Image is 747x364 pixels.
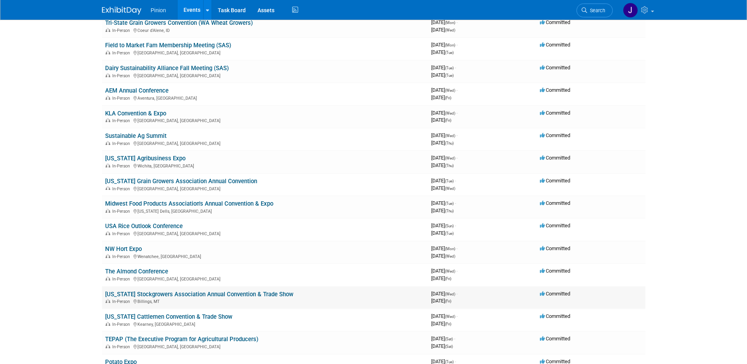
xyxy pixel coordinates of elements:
span: Committed [540,313,570,319]
span: (Mon) [445,20,455,25]
span: In-Person [112,163,132,169]
a: Tri-State Grain Growers Convention (WA Wheat Growers) [105,19,253,26]
span: In-Person [112,344,132,349]
div: Wenatchee, [GEOGRAPHIC_DATA] [105,253,425,259]
span: In-Person [112,141,132,146]
span: (Fri) [445,299,451,303]
img: In-Person Event [106,163,110,167]
span: (Tue) [445,66,454,70]
span: [DATE] [431,200,456,206]
span: Committed [540,178,570,184]
span: Committed [540,245,570,251]
div: [US_STATE] Dells, [GEOGRAPHIC_DATA] [105,208,425,214]
img: Jennifer Plumisto [623,3,638,18]
div: [GEOGRAPHIC_DATA], [GEOGRAPHIC_DATA] [105,72,425,78]
span: (Thu) [445,141,454,145]
img: In-Person Event [106,254,110,258]
span: - [456,291,458,297]
span: - [456,313,458,319]
span: (Tue) [445,360,454,364]
span: [DATE] [431,27,455,33]
span: [DATE] [431,155,458,161]
span: In-Person [112,28,132,33]
div: [GEOGRAPHIC_DATA], [GEOGRAPHIC_DATA] [105,275,425,282]
span: In-Person [112,73,132,78]
span: - [455,65,456,71]
span: In-Person [112,254,132,259]
span: - [456,245,458,251]
div: [GEOGRAPHIC_DATA], [GEOGRAPHIC_DATA] [105,117,425,123]
img: In-Person Event [106,96,110,100]
div: Coeur d'Alene, ID [105,27,425,33]
span: (Tue) [445,201,454,206]
span: [DATE] [431,230,454,236]
span: (Wed) [445,314,455,319]
span: (Wed) [445,28,455,32]
img: In-Person Event [106,322,110,326]
span: In-Person [112,96,132,101]
span: (Mon) [445,247,455,251]
span: [DATE] [431,208,454,214]
span: (Sun) [445,224,454,228]
div: [GEOGRAPHIC_DATA], [GEOGRAPHIC_DATA] [105,343,425,349]
span: [DATE] [431,110,458,116]
span: Committed [540,200,570,206]
span: - [454,336,455,342]
span: - [456,110,458,116]
span: (Wed) [445,111,455,115]
span: (Sat) [445,344,453,349]
span: (Wed) [445,186,455,191]
a: The Almond Conference [105,268,168,275]
img: In-Person Event [106,50,110,54]
span: In-Person [112,299,132,304]
img: In-Person Event [106,209,110,213]
a: Sustainable Ag Summit [105,132,167,139]
span: [DATE] [431,140,454,146]
a: Dairy Sustainability Alliance Fall Meeting (SAS) [105,65,229,72]
span: (Tue) [445,50,454,55]
span: [DATE] [431,162,454,168]
span: Search [587,7,605,13]
div: [GEOGRAPHIC_DATA], [GEOGRAPHIC_DATA] [105,230,425,236]
span: [DATE] [431,245,458,251]
img: In-Person Event [106,344,110,348]
span: Committed [540,336,570,342]
span: In-Person [112,209,132,214]
span: [DATE] [431,268,458,274]
span: - [456,155,458,161]
span: [DATE] [431,49,454,55]
span: In-Person [112,186,132,191]
span: (Fri) [445,277,451,281]
div: Wichita, [GEOGRAPHIC_DATA] [105,162,425,169]
span: Committed [540,155,570,161]
a: NW Hort Expo [105,245,142,253]
span: In-Person [112,277,132,282]
span: Committed [540,65,570,71]
span: [DATE] [431,298,451,304]
span: [DATE] [431,313,458,319]
span: (Fri) [445,322,451,326]
a: [US_STATE] Cattlemen Convention & Trade Show [105,313,232,320]
span: [DATE] [431,185,455,191]
div: Billings, MT [105,298,425,304]
span: [DATE] [431,117,451,123]
span: - [456,268,458,274]
span: (Sat) [445,337,453,341]
span: [DATE] [431,321,451,327]
a: [US_STATE] Grain Growers Association Annual Convention [105,178,257,185]
img: In-Person Event [106,299,110,303]
span: In-Person [112,50,132,56]
span: Committed [540,291,570,297]
span: In-Person [112,231,132,236]
span: [DATE] [431,95,451,100]
span: - [455,200,456,206]
span: (Mon) [445,43,455,47]
a: [US_STATE] Agribusiness Expo [105,155,185,162]
img: In-Person Event [106,277,110,280]
span: [DATE] [431,87,458,93]
span: [DATE] [431,223,456,228]
span: (Tue) [445,231,454,236]
span: Committed [540,110,570,116]
span: - [455,223,456,228]
span: - [456,19,458,25]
